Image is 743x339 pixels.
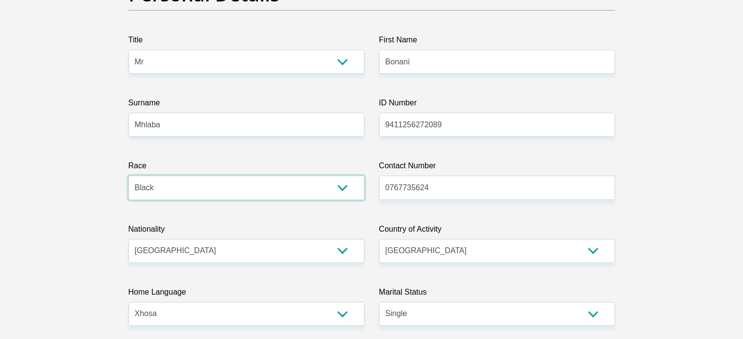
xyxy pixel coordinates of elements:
input: Contact Number [379,176,615,199]
label: Country of Activity [379,223,615,239]
label: Contact Number [379,160,615,176]
label: Nationality [128,223,364,239]
label: Surname [128,97,364,113]
label: Home Language [128,286,364,302]
input: First Name [379,50,615,74]
label: Marital Status [379,286,615,302]
label: Race [128,160,364,176]
label: Title [128,34,364,50]
label: First Name [379,34,615,50]
input: ID Number [379,113,615,137]
label: ID Number [379,97,615,113]
input: Surname [128,113,364,137]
